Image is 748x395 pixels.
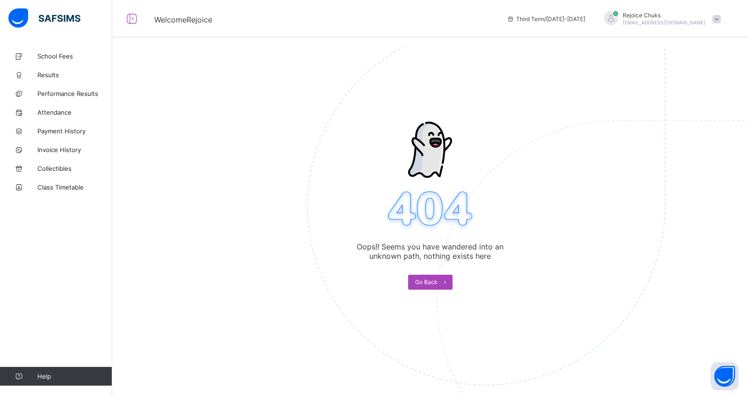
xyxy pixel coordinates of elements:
span: Class Timetable [37,183,112,191]
span: session/term information [507,15,585,22]
span: Go Back [415,278,438,285]
span: Rejoice Chuks [623,12,705,19]
img: safsims [8,8,80,28]
span: Performance Results [37,90,112,97]
span: Payment History [37,127,112,135]
span: [EMAIL_ADDRESS][DOMAIN_NAME] [623,20,705,25]
span: Attendance [37,109,112,116]
span: Collectibles [37,165,112,172]
span: Results [37,71,112,79]
span: Welcome Rejoice [154,15,212,24]
span: Help [37,373,112,380]
span: School Fees [37,52,112,60]
span: Invoice History [37,146,112,154]
div: RejoiceChuks [595,11,726,27]
button: Open asap [711,362,739,390]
